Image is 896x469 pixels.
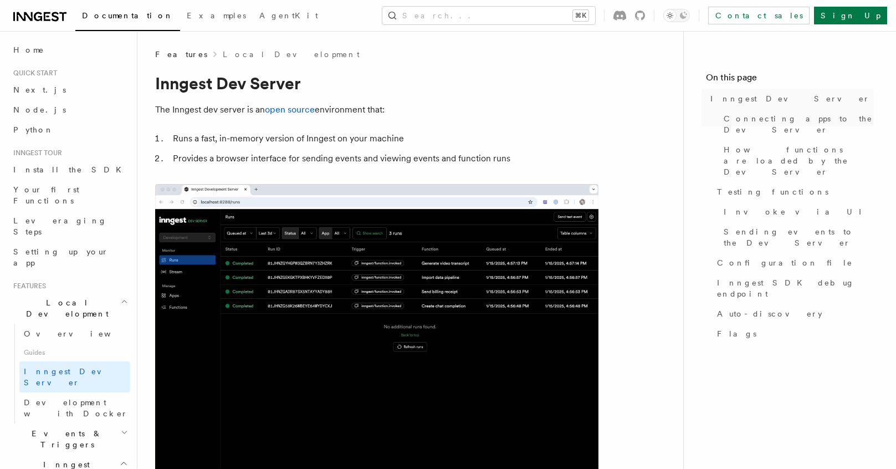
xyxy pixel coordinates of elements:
a: How functions are loaded by the Dev Server [719,140,874,182]
a: Overview [19,324,130,344]
span: Overview [24,329,138,338]
a: Node.js [9,100,130,120]
kbd: ⌘K [573,10,588,21]
a: Setting up your app [9,242,130,273]
span: Guides [19,344,130,361]
span: Home [13,44,44,55]
a: AgentKit [253,3,325,30]
a: Documentation [75,3,180,31]
span: Inngest Dev Server [710,93,870,104]
span: Auto-discovery [717,308,822,319]
a: Sending events to the Dev Server [719,222,874,253]
span: Setting up your app [13,247,109,267]
h1: Inngest Dev Server [155,73,598,93]
span: Quick start [9,69,57,78]
p: The Inngest dev server is an environment that: [155,102,598,118]
span: Documentation [82,11,173,20]
span: Configuration file [717,257,853,268]
a: Examples [180,3,253,30]
a: Python [9,120,130,140]
span: Install the SDK [13,165,128,174]
button: Search...⌘K [382,7,595,24]
a: Inngest Dev Server [19,361,130,392]
a: Your first Functions [9,180,130,211]
span: Features [155,49,207,60]
a: Contact sales [708,7,810,24]
span: Connecting apps to the Dev Server [724,113,874,135]
a: Testing functions [713,182,874,202]
a: Local Development [223,49,360,60]
span: Leveraging Steps [13,216,107,236]
div: Local Development [9,324,130,424]
span: Next.js [13,85,66,94]
span: Invoke via UI [724,206,871,217]
a: Invoke via UI [719,202,874,222]
span: Inngest Dev Server [24,367,119,387]
button: Local Development [9,293,130,324]
a: Connecting apps to the Dev Server [719,109,874,140]
span: Inngest SDK debug endpoint [717,277,874,299]
span: Flags [717,328,756,339]
span: Events & Triggers [9,428,121,450]
span: Your first Functions [13,185,79,205]
span: Inngest tour [9,149,62,157]
li: Runs a fast, in-memory version of Inngest on your machine [170,131,598,146]
h4: On this page [706,71,874,89]
span: Local Development [9,297,121,319]
span: Examples [187,11,246,20]
a: Leveraging Steps [9,211,130,242]
a: open source [265,104,315,115]
a: Inngest Dev Server [706,89,874,109]
span: Sending events to the Dev Server [724,226,874,248]
li: Provides a browser interface for sending events and viewing events and function runs [170,151,598,166]
button: Toggle dark mode [663,9,690,22]
span: Testing functions [717,186,828,197]
a: Flags [713,324,874,344]
button: Events & Triggers [9,424,130,455]
a: Next.js [9,80,130,100]
a: Development with Docker [19,392,130,424]
a: Configuration file [713,253,874,273]
a: Auto-discovery [713,304,874,324]
a: Install the SDK [9,160,130,180]
a: Inngest SDK debug endpoint [713,273,874,304]
span: Development with Docker [24,398,128,418]
span: Node.js [13,105,66,114]
a: Sign Up [814,7,887,24]
span: AgentKit [259,11,318,20]
a: Home [9,40,130,60]
span: Features [9,282,46,290]
span: Python [13,125,54,134]
span: How functions are loaded by the Dev Server [724,144,874,177]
